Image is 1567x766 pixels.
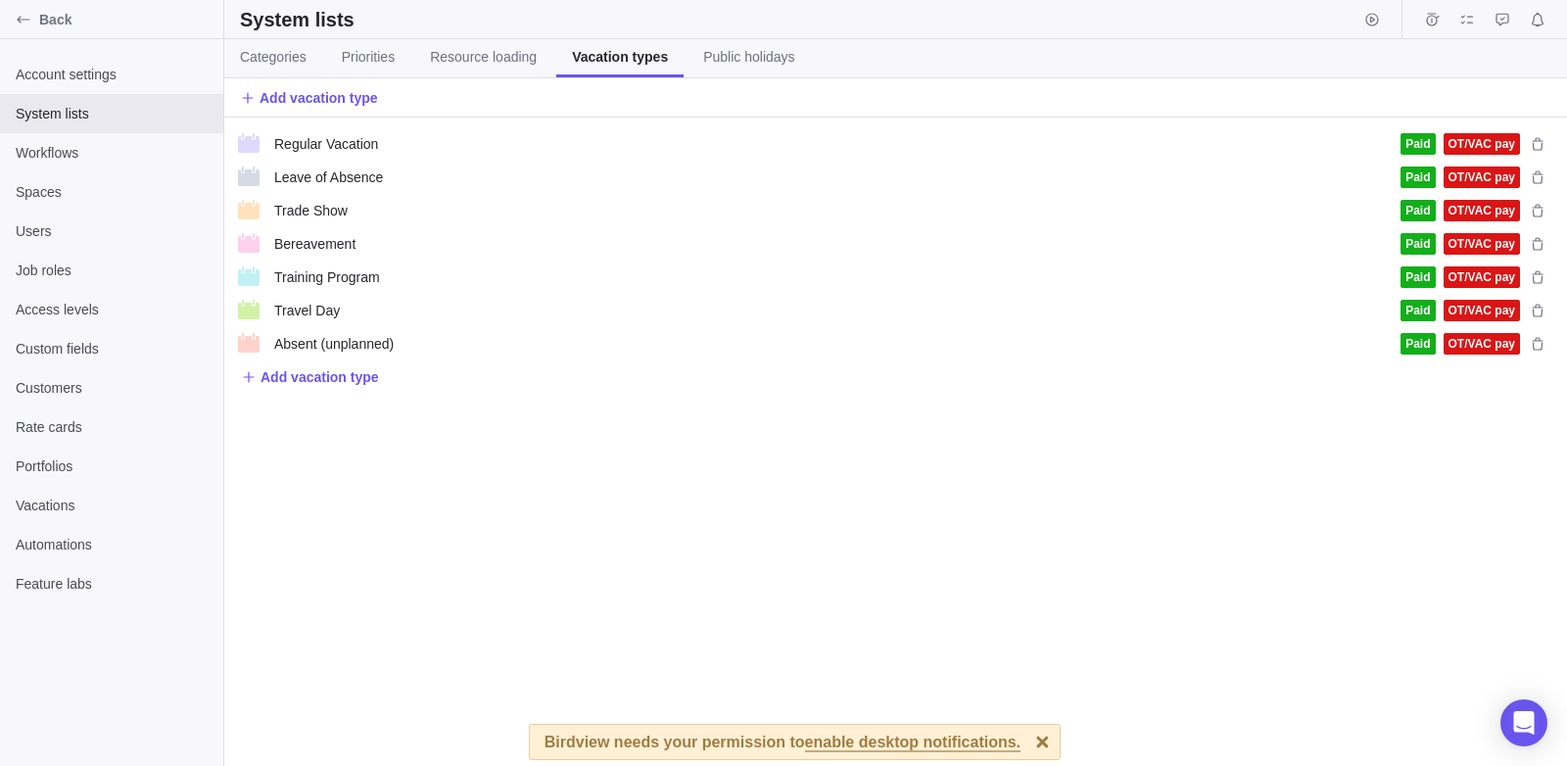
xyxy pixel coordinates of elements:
[1418,15,1446,30] a: Time logs
[1444,133,1520,155] div: Qualifies for overtime or holiday pay
[414,39,552,77] a: Resource loading
[1524,6,1551,33] span: Notifications
[1444,300,1520,321] div: Qualifies for overtime or holiday pay
[703,47,794,67] span: Public holidays
[430,47,537,67] span: Resource loading
[572,47,668,67] span: Vacation types
[16,182,208,202] span: Spaces
[1524,15,1551,30] a: Notifications
[1444,200,1520,221] div: Qualifies for overtime or holiday pay
[1489,6,1516,33] span: Approval requests
[274,267,380,287] span: Training Program
[1453,15,1481,30] a: My assignments
[1489,15,1516,30] a: Approval requests
[240,6,355,33] h2: System lists
[1453,6,1481,33] span: My assignments
[1524,297,1551,324] span: Delete
[240,84,378,112] span: Add vacation type
[16,496,208,515] span: Vacations
[1444,233,1520,255] div: Qualifies for overtime or holiday pay
[1418,6,1446,33] span: Time logs
[1401,167,1435,188] div: Paid
[688,39,810,77] a: Public holidays
[1524,230,1551,258] span: Delete
[16,574,208,594] span: Feature labs
[16,417,208,437] span: Rate cards
[274,168,383,187] span: Leave of Absence
[556,39,684,77] a: Vacation types
[274,201,348,220] span: Trade Show
[1401,233,1435,255] div: Paid
[1524,130,1551,158] span: Delete
[805,735,1021,752] span: enable desktop notifications.
[16,143,208,163] span: Workflows
[1444,167,1520,188] div: Qualifies for overtime or holiday pay
[16,261,208,280] span: Job roles
[16,339,208,359] span: Custom fields
[1524,330,1551,358] span: Delete
[1500,699,1547,746] div: Open Intercom Messenger
[16,221,208,241] span: Users
[1401,266,1435,288] div: Paid
[39,10,215,29] span: Back
[16,456,208,476] span: Portfolios
[16,300,208,319] span: Access levels
[1401,133,1435,155] div: Paid
[1444,266,1520,288] div: Qualifies for overtime or holiday pay
[1444,333,1520,355] div: Qualifies for overtime or holiday pay
[261,367,379,387] span: Add vacation type
[274,334,394,354] span: Absent (unplanned)
[16,104,208,123] span: System lists
[274,301,340,320] span: Travel Day
[1358,6,1386,33] span: Start timer
[260,88,378,108] span: Add vacation type
[241,363,379,391] span: Add vacation type
[545,725,1021,759] div: Birdview needs your permission to
[274,134,378,154] span: Regular Vacation
[274,234,356,254] span: Bereavement
[1401,333,1435,355] div: Paid
[1524,263,1551,291] span: Delete
[1401,300,1435,321] div: Paid
[1524,164,1551,191] span: Delete
[224,39,322,77] a: Categories
[1401,200,1435,221] div: Paid
[326,39,410,77] a: Priorities
[16,535,208,554] span: Automations
[16,65,208,84] span: Account settings
[16,378,208,398] span: Customers
[342,47,395,67] span: Priorities
[240,47,307,67] span: Categories
[1524,197,1551,224] span: Delete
